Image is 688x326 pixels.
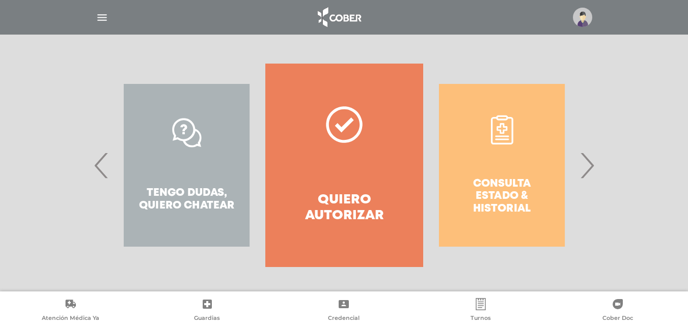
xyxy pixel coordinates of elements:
[96,11,108,24] img: Cober_menu-lines-white.svg
[194,314,220,323] span: Guardias
[92,138,112,193] span: Previous
[577,138,597,193] span: Next
[602,314,633,323] span: Cober Doc
[549,298,686,324] a: Cober Doc
[328,314,360,323] span: Credencial
[42,314,99,323] span: Atención Médica Ya
[412,298,549,324] a: Turnos
[573,8,592,27] img: profile-placeholder.svg
[276,298,412,324] a: Credencial
[2,298,139,324] a: Atención Médica Ya
[284,192,404,224] h4: Quiero autorizar
[139,298,276,324] a: Guardias
[312,5,366,29] img: logo_cober_home-white.png
[265,64,423,267] a: Quiero autorizar
[471,314,491,323] span: Turnos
